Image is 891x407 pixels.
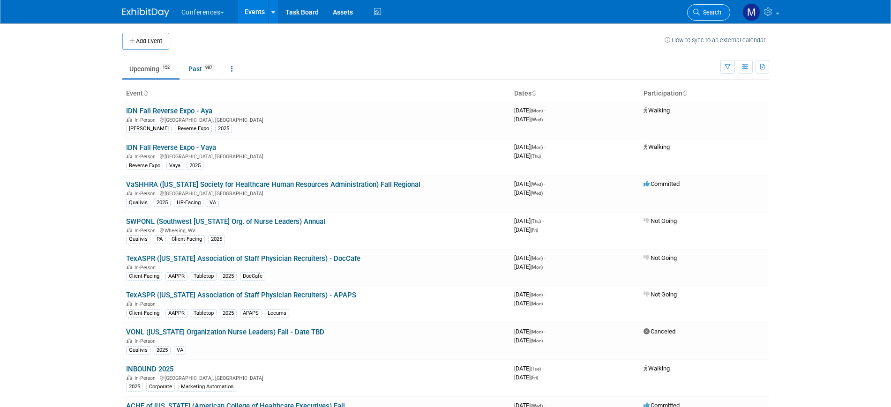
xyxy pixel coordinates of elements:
span: [DATE] [514,291,546,298]
a: TexASPR ([US_STATE] Association of Staff Physician Recruiters) - DocCafe [126,254,360,263]
div: 2025 [215,125,232,133]
span: - [544,254,546,261]
span: Search [700,9,721,16]
span: In-Person [135,265,158,271]
div: [GEOGRAPHIC_DATA], [GEOGRAPHIC_DATA] [126,189,507,197]
span: 152 [160,64,172,71]
div: DocCafe [240,272,265,281]
span: (Wed) [531,191,543,196]
span: Not Going [644,217,677,224]
div: Client-Facing [126,272,162,281]
a: Past987 [181,60,222,78]
div: VA [207,199,219,207]
div: Corporate [146,383,175,391]
a: TexASPR ([US_STATE] Association of Staff Physician Recruiters) - APAPS [126,291,356,299]
div: [PERSON_NAME] [126,125,172,133]
div: [GEOGRAPHIC_DATA], [GEOGRAPHIC_DATA] [126,152,507,160]
img: In-Person Event [127,117,132,122]
span: [DATE] [514,180,546,187]
span: (Wed) [531,117,543,122]
a: INBOUND 2025 [126,365,173,373]
span: (Mon) [531,145,543,150]
a: Upcoming152 [122,60,180,78]
span: Not Going [644,291,677,298]
span: - [544,328,546,335]
span: - [544,107,546,114]
div: 2025 [220,272,237,281]
span: [DATE] [514,328,546,335]
span: - [544,180,546,187]
span: Canceled [644,328,675,335]
div: 2025 [154,346,171,355]
a: SWPONL (Southwest [US_STATE] Org. of Nurse Leaders) Annual [126,217,325,226]
div: 2025 [220,309,237,318]
div: Qualivis [126,199,150,207]
span: (Fri) [531,375,538,380]
span: (Thu) [531,219,541,224]
div: Tabletop [191,309,217,318]
div: 2025 [154,199,171,207]
img: In-Person Event [127,228,132,232]
a: Search [687,4,730,21]
img: In-Person Event [127,301,132,306]
div: VA [174,346,186,355]
div: [GEOGRAPHIC_DATA], [GEOGRAPHIC_DATA] [126,116,507,123]
a: Sort by Event Name [143,89,148,97]
a: VONL ([US_STATE] Organization Nurse Leaders) Fall - Date TBD [126,328,324,336]
span: [DATE] [514,254,546,261]
span: In-Person [135,301,158,307]
div: Tabletop [191,272,217,281]
div: 2025 [187,162,203,170]
div: Reverse Expo [175,125,212,133]
div: AAPPR [165,272,187,281]
a: IDN Fall Reverse Expo - Aya [126,107,212,115]
div: Locums [265,309,289,318]
div: Wheeling, WV [126,226,507,234]
a: VaSHHRA ([US_STATE] Society for Healthcare Human Resources Administration) Fall Regional [126,180,420,189]
div: HR-Facing [174,199,203,207]
div: Client-Facing [126,309,162,318]
span: In-Person [135,338,158,344]
img: In-Person Event [127,154,132,158]
span: Not Going [644,254,677,261]
span: - [542,217,544,224]
div: Vaya [166,162,183,170]
span: Walking [644,365,670,372]
span: Walking [644,107,670,114]
span: [DATE] [514,189,543,196]
span: [DATE] [514,374,538,381]
img: Marygrace LeGros [742,3,760,21]
button: Add Event [122,33,169,50]
span: (Thu) [531,154,541,159]
div: Qualivis [126,235,150,244]
th: Dates [510,86,640,102]
span: (Mon) [531,338,543,343]
div: PA [154,235,165,244]
span: [DATE] [514,263,543,270]
span: [DATE] [514,152,541,159]
span: 987 [202,64,215,71]
div: APAPS [240,309,262,318]
span: (Mon) [531,329,543,334]
div: [GEOGRAPHIC_DATA], [GEOGRAPHIC_DATA] [126,374,507,381]
span: - [544,143,546,150]
span: (Mon) [531,292,543,297]
div: 2025 [126,383,143,391]
a: IDN Fall Reverse Expo - Vaya [126,143,216,152]
span: Committed [644,180,680,187]
img: In-Person Event [127,265,132,269]
a: How to sync to an external calendar... [665,37,769,44]
span: [DATE] [514,337,543,344]
span: (Wed) [531,182,543,187]
span: - [542,365,544,372]
img: ExhibitDay [122,8,169,17]
a: Sort by Participation Type [682,89,687,97]
div: Reverse Expo [126,162,163,170]
a: Sort by Start Date [532,89,536,97]
span: [DATE] [514,217,544,224]
span: In-Person [135,375,158,381]
span: In-Person [135,117,158,123]
div: AAPPR [165,309,187,318]
span: [DATE] [514,107,546,114]
img: In-Person Event [127,338,132,343]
